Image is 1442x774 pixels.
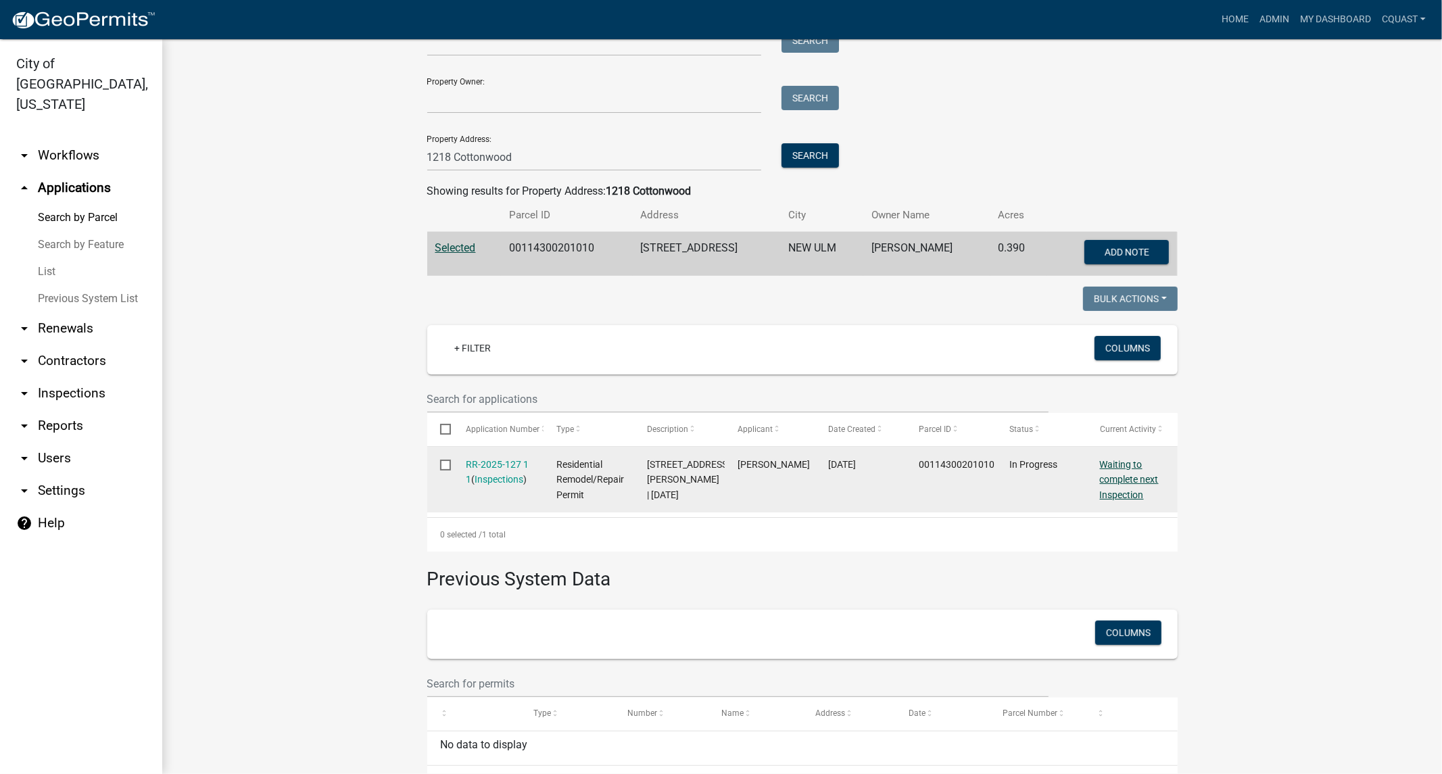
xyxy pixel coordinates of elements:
[1254,7,1295,32] a: Admin
[627,708,657,718] span: Number
[647,459,730,501] span: 1218 COTTONWOOD ST | John Zulsdorf | 06/30/2025
[780,199,863,231] th: City
[782,28,839,53] button: Search
[501,232,633,276] td: 00114300201010
[863,199,990,231] th: Owner Name
[427,670,1049,698] input: Search for permits
[815,708,845,718] span: Address
[453,413,544,445] datatable-header-cell: Application Number
[919,425,951,434] span: Parcel ID
[606,185,692,197] strong: 1218 Cottonwood
[1009,459,1057,470] span: In Progress
[1095,621,1161,645] button: Columns
[896,698,990,730] datatable-header-cell: Date
[725,413,815,445] datatable-header-cell: Applicant
[909,708,926,718] span: Date
[1100,459,1159,501] a: Waiting to complete next Inspection
[828,459,856,470] span: 07/01/2025
[440,530,482,539] span: 0 selected /
[633,199,780,231] th: Address
[16,147,32,164] i: arrow_drop_down
[738,459,810,470] span: Ann Perry
[556,425,574,434] span: Type
[16,515,32,531] i: help
[815,413,906,445] datatable-header-cell: Date Created
[990,199,1047,231] th: Acres
[544,413,634,445] datatable-header-cell: Type
[1083,287,1178,311] button: Bulk Actions
[802,698,896,730] datatable-header-cell: Address
[1003,708,1057,718] span: Parcel Number
[633,232,780,276] td: [STREET_ADDRESS]
[16,418,32,434] i: arrow_drop_down
[466,425,539,434] span: Application Number
[1105,247,1149,258] span: Add Note
[16,353,32,369] i: arrow_drop_down
[1084,240,1169,264] button: Add Note
[16,450,32,466] i: arrow_drop_down
[708,698,802,730] datatable-header-cell: Name
[427,183,1178,199] div: Showing results for Property Address:
[990,232,1047,276] td: 0.390
[906,413,996,445] datatable-header-cell: Parcel ID
[466,459,529,485] a: RR-2025-127 1 1
[919,459,994,470] span: 00114300201010
[782,86,839,110] button: Search
[1087,413,1178,445] datatable-header-cell: Current Activity
[556,459,624,501] span: Residential Remodel/Repair Permit
[863,232,990,276] td: [PERSON_NAME]
[1095,336,1161,360] button: Columns
[501,199,633,231] th: Parcel ID
[466,457,531,488] div: ( )
[443,336,502,360] a: + Filter
[828,425,875,434] span: Date Created
[615,698,708,730] datatable-header-cell: Number
[1100,425,1156,434] span: Current Activity
[1295,7,1376,32] a: My Dashboard
[435,241,476,254] a: Selected
[475,474,523,485] a: Inspections
[721,708,744,718] span: Name
[533,708,551,718] span: Type
[990,698,1084,730] datatable-header-cell: Parcel Number
[16,385,32,402] i: arrow_drop_down
[634,413,725,445] datatable-header-cell: Description
[738,425,773,434] span: Applicant
[16,320,32,337] i: arrow_drop_down
[1376,7,1431,32] a: cquast
[1009,425,1033,434] span: Status
[427,552,1178,594] h3: Previous System Data
[427,518,1178,552] div: 1 total
[521,698,615,730] datatable-header-cell: Type
[780,232,863,276] td: NEW ULM
[782,143,839,168] button: Search
[996,413,1087,445] datatable-header-cell: Status
[1216,7,1254,32] a: Home
[427,731,1178,765] div: No data to display
[16,180,32,196] i: arrow_drop_up
[427,413,453,445] datatable-header-cell: Select
[647,425,688,434] span: Description
[16,483,32,499] i: arrow_drop_down
[427,385,1049,413] input: Search for applications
